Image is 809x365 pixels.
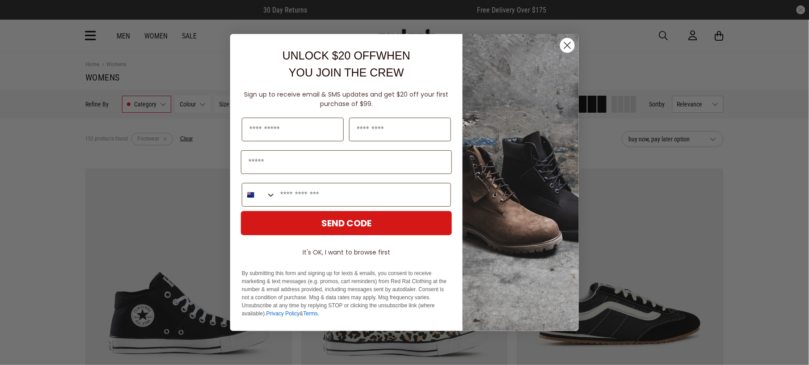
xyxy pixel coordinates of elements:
button: It's OK, I want to browse first [241,244,452,260]
input: Email [241,150,452,174]
button: Search Countries [242,183,276,206]
span: YOU JOIN THE CREW [289,66,404,79]
img: f7662613-148e-4c88-9575-6c6b5b55a647.jpeg [463,34,579,331]
button: Close dialog [560,38,575,53]
input: First Name [242,118,344,141]
a: Terms [303,310,318,317]
button: SEND CODE [241,211,452,235]
span: UNLOCK $20 OFF [282,49,376,62]
p: By submitting this form and signing up for texts & emails, you consent to receive marketing & tex... [242,269,451,318]
img: New Zealand [247,191,254,199]
span: Sign up to receive email & SMS updates and get $20 off your first purchase of $99. [244,90,449,108]
span: WHEN [376,49,410,62]
a: Privacy Policy [266,310,300,317]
